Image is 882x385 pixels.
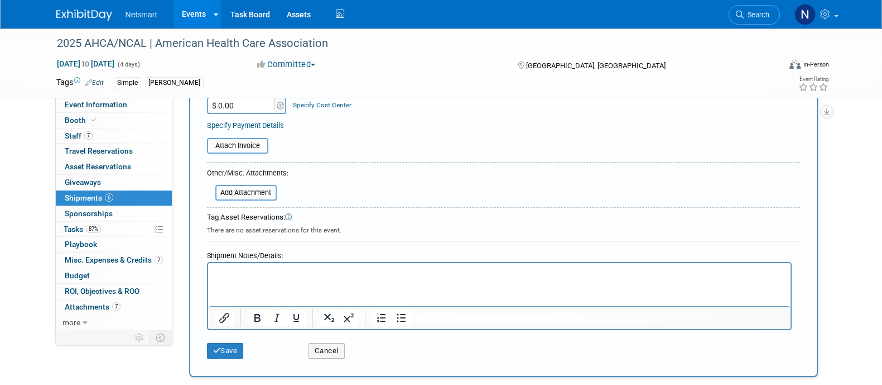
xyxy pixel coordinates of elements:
div: Tag Asset Reservations: [207,212,800,223]
a: Giveaways [56,175,172,190]
button: Underline [286,310,305,326]
span: Netsmart [126,10,157,19]
span: 87% [86,225,101,233]
td: Tags [56,77,104,89]
img: Format-Inperson.png [789,60,801,69]
button: Italic [267,310,286,326]
span: Tasks [64,225,101,234]
button: Numbered list [372,310,391,326]
button: Bold [247,310,266,326]
span: Staff [65,131,93,140]
a: Asset Reservations [56,159,172,174]
div: Event Format [714,58,829,75]
a: Shipments6 [56,191,172,206]
span: more [62,318,80,327]
span: (4 days) [117,61,140,68]
a: Budget [56,268,172,283]
a: Tasks87% [56,222,172,237]
i: Booth reservation complete [91,117,97,123]
button: Cancel [309,343,345,359]
a: more [56,315,172,330]
a: Sponsorships [56,206,172,221]
div: Event Rating [798,77,828,82]
span: 7 [112,302,121,311]
span: [DATE] [DATE] [56,59,115,69]
div: There are no asset reservations for this event. [207,223,800,235]
button: Superscript [339,310,358,326]
div: Other/Misc. Attachments: [207,168,288,181]
span: Shipments [65,193,113,202]
a: ROI, Objectives & ROO [56,284,172,299]
span: Budget [65,271,90,280]
span: [GEOGRAPHIC_DATA], [GEOGRAPHIC_DATA] [526,61,666,70]
span: Misc. Expenses & Credits [65,255,163,264]
span: 7 [84,131,93,140]
img: ExhibitDay [56,9,112,21]
span: Sponsorships [65,209,113,218]
span: Travel Reservations [65,146,133,155]
div: In-Person [802,60,828,69]
a: Booth [56,113,172,128]
button: Save [207,343,244,359]
span: ROI, Objectives & ROO [65,287,139,296]
td: Toggle Event Tabs [149,330,172,345]
span: 6 [105,193,113,202]
a: Specify Payment Details [207,121,284,130]
div: [PERSON_NAME] [145,77,204,89]
span: Search [744,11,769,19]
iframe: Rich Text Area [208,263,791,306]
a: Attachments7 [56,300,172,315]
td: Personalize Event Tab Strip [130,330,150,345]
span: Attachments [65,302,121,311]
a: Playbook [56,237,172,252]
a: Misc. Expenses & Credits7 [56,253,172,268]
a: Event Information [56,97,172,112]
a: Staff7 [56,129,172,144]
span: Event Information [65,100,127,109]
button: Insert/edit link [215,310,234,326]
a: Travel Reservations [56,144,172,159]
span: Booth [65,116,99,125]
span: to [80,59,91,68]
span: Playbook [65,240,97,249]
button: Committed [253,59,320,70]
img: Nina Finn [794,4,816,25]
span: 7 [155,256,163,264]
div: Simple [114,77,141,89]
button: Bullet list [391,310,410,326]
div: Shipment Notes/Details: [207,246,792,262]
a: Search [729,5,780,25]
div: 2025 AHCA/NCAL | American Health Care Association [53,34,763,54]
button: Subscript [319,310,338,326]
span: Asset Reservations [65,162,131,171]
span: Giveaways [65,178,101,187]
a: Edit [85,79,104,87]
a: Specify Cost Center [293,101,351,109]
